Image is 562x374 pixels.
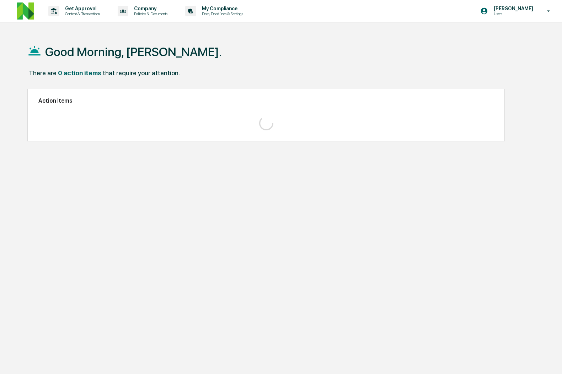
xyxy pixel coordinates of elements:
p: Policies & Documents [128,11,171,16]
div: 0 action items [58,69,101,77]
p: Get Approval [59,6,103,11]
p: My Compliance [196,6,247,11]
div: There are [29,69,57,77]
p: Content & Transactions [59,11,103,16]
p: Company [128,6,171,11]
img: logo [17,2,34,20]
div: that require your attention. [103,69,180,77]
h1: Good Morning, [PERSON_NAME]. [45,45,222,59]
p: Data, Deadlines & Settings [196,11,247,16]
p: Users [488,11,537,16]
h2: Action Items [38,97,494,104]
p: [PERSON_NAME] [488,6,537,11]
